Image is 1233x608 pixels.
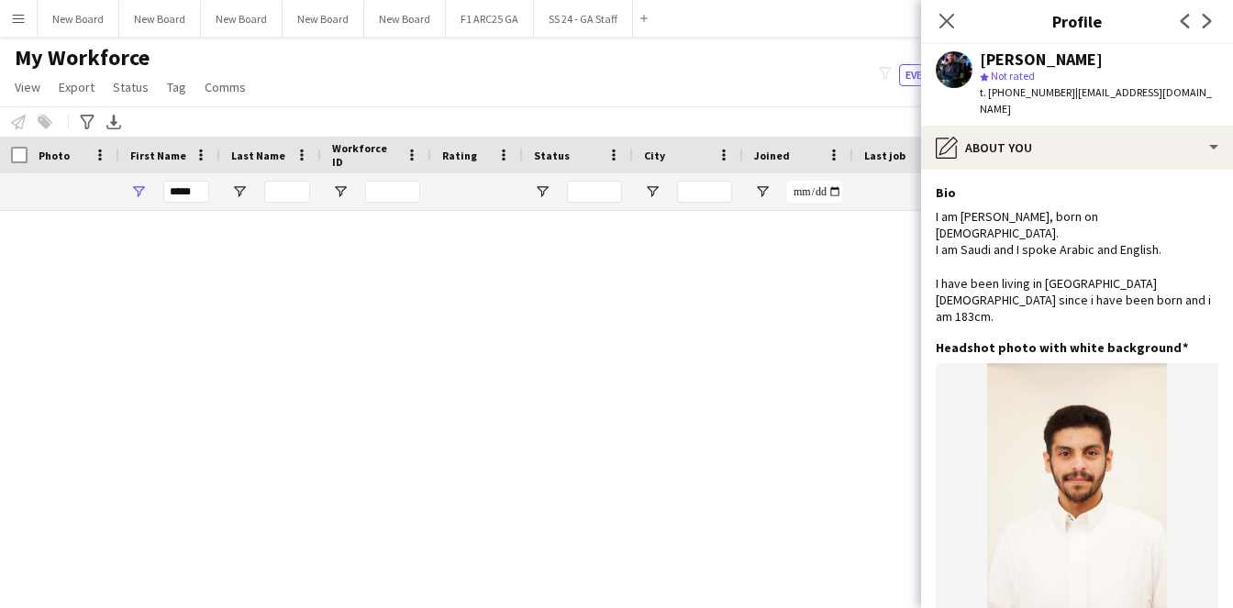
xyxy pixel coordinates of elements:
[205,79,246,95] span: Comms
[39,149,70,162] span: Photo
[163,181,209,203] input: First Name Filter Input
[119,1,201,37] button: New Board
[106,75,156,99] a: Status
[644,149,665,162] span: City
[787,181,842,203] input: Joined Filter Input
[980,85,1212,116] span: | [EMAIL_ADDRESS][DOMAIN_NAME]
[51,75,102,99] a: Export
[864,149,905,162] span: Last job
[677,181,732,203] input: City Filter Input
[231,149,285,162] span: Last Name
[113,79,149,95] span: Status
[991,69,1035,83] span: Not rated
[980,85,1075,99] span: t. [PHONE_NUMBER]
[936,184,956,201] h3: Bio
[365,181,420,203] input: Workforce ID Filter Input
[899,64,991,86] button: Everyone8,582
[103,111,125,133] app-action-btn: Export XLSX
[980,51,1103,68] div: [PERSON_NAME]
[231,183,248,200] button: Open Filter Menu
[197,75,253,99] a: Comms
[364,1,446,37] button: New Board
[160,75,194,99] a: Tag
[15,44,150,72] span: My Workforce
[332,141,398,169] span: Workforce ID
[332,183,349,200] button: Open Filter Menu
[936,339,1188,356] h3: Headshot photo with white background
[167,79,186,95] span: Tag
[130,149,186,162] span: First Name
[921,126,1233,170] div: About you
[644,183,661,200] button: Open Filter Menu
[283,1,364,37] button: New Board
[754,149,790,162] span: Joined
[534,183,550,200] button: Open Filter Menu
[754,183,771,200] button: Open Filter Menu
[534,149,570,162] span: Status
[130,183,147,200] button: Open Filter Menu
[264,181,310,203] input: Last Name Filter Input
[921,9,1233,33] h3: Profile
[442,149,477,162] span: Rating
[567,181,622,203] input: Status Filter Input
[76,111,98,133] app-action-btn: Advanced filters
[38,1,119,37] button: New Board
[534,1,633,37] button: SS 24 - GA Staff
[446,1,534,37] button: F1 ARC25 GA
[7,75,48,99] a: View
[59,79,94,95] span: Export
[201,1,283,37] button: New Board
[936,208,1218,325] div: I am [PERSON_NAME], born on [DEMOGRAPHIC_DATA]. I am Saudi and I spoke Arabic and English. I have...
[15,79,40,95] span: View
